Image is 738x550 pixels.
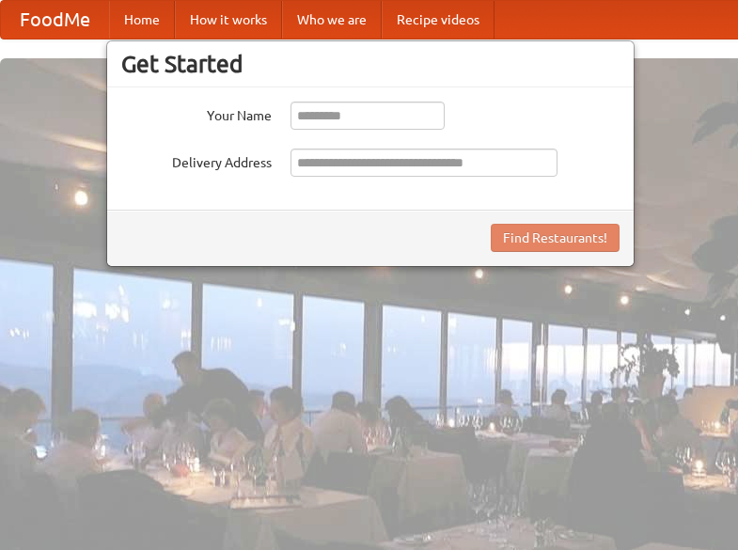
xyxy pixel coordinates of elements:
[282,1,382,39] a: Who we are
[121,149,272,172] label: Delivery Address
[382,1,495,39] a: Recipe videos
[1,1,109,39] a: FoodMe
[121,102,272,125] label: Your Name
[491,224,620,252] button: Find Restaurants!
[109,1,175,39] a: Home
[175,1,282,39] a: How it works
[121,50,620,78] h3: Get Started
